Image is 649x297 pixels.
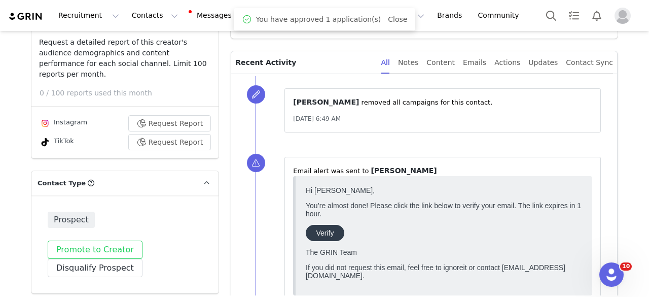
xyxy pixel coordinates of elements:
button: Notifications [586,4,608,27]
div: Actions [494,51,520,74]
span: 10 [620,262,632,271]
button: Recruitment [52,4,125,27]
button: Content [312,4,367,27]
img: placeholder-profile.jpg [615,8,631,24]
body: The GRIN Team [4,4,280,100]
p: Recent Activity [235,51,373,74]
p: Hi [PERSON_NAME], [4,4,280,12]
a: Brands [431,4,471,27]
button: Request Report [128,115,211,131]
button: Contacts [126,4,184,27]
a: Verify [4,43,43,59]
body: Rich Text Area. Press ALT-0 for help. [8,8,351,19]
button: Reporting [368,4,430,27]
button: Search [540,4,562,27]
span: Prospect [48,212,95,228]
img: instagram.svg [41,119,49,127]
div: TikTok [39,136,74,148]
p: Request a detailed report of this creator's audience demographics and content performance for eac... [39,37,211,80]
iframe: Intercom live chat [599,262,624,287]
span: it or contact [EMAIL_ADDRESS][DOMAIN_NAME]. [4,81,264,97]
a: Close [388,15,407,23]
p: ⁨ ⁩ removed all campaigns for this contact. [293,97,592,108]
button: Profile [608,8,641,24]
div: Contact Sync [566,51,613,74]
div: Instagram [39,117,87,129]
p: 0 / 100 reports used this month [40,88,219,98]
a: Community [472,4,530,27]
img: grin logo [8,12,44,21]
button: Program [254,4,311,27]
div: Updates [528,51,558,74]
div: Notes [398,51,418,74]
a: Tasks [563,4,585,27]
div: Emails [463,51,486,74]
p: ⁨Email⁩ alert was sent to ⁨ ⁩ [293,166,592,176]
span: [DATE] 6:49 AM [293,115,341,122]
div: Content [426,51,455,74]
button: Promote to Creator [48,241,142,259]
p: You’re almost done! Please click the link below to verify your email. The link expires in 1 hour. [4,19,280,36]
span: [PERSON_NAME] [293,98,359,106]
p: If you did not request this email, feel free to ignore [4,81,280,97]
button: Messages [185,4,253,27]
div: All [381,51,390,74]
button: Disqualify Prospect [48,259,142,277]
button: Request Report [128,134,211,150]
span: Contact Type [38,178,86,188]
span: You have approved 1 application(s) [256,14,381,25]
span: [PERSON_NAME] [371,167,437,175]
